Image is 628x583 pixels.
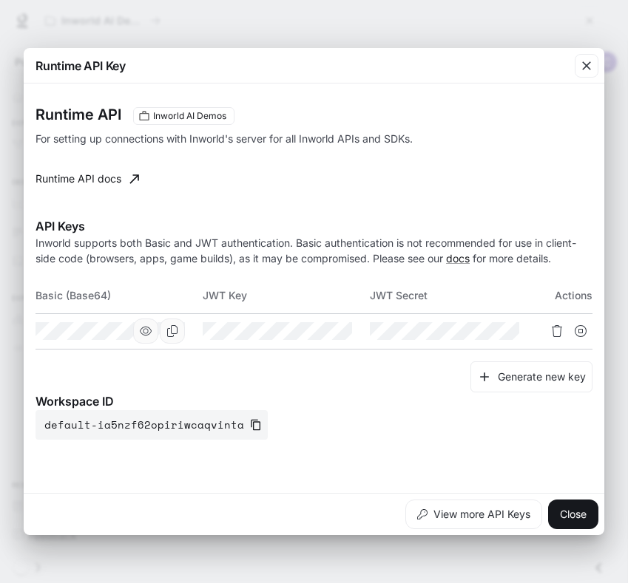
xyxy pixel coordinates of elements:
div: These keys will apply to your current workspace only [133,107,234,125]
button: Copy Basic (Base64) [160,318,185,344]
p: For setting up connections with Inworld's server for all Inworld APIs and SDKs. [36,131,445,146]
a: Runtime API docs [30,164,145,194]
button: default-ia5nzf62opiriwcaqvinta [36,410,268,440]
h3: Runtime API [36,107,121,122]
th: JWT Key [203,278,370,313]
th: JWT Secret [370,278,537,313]
p: Inworld supports both Basic and JWT authentication. Basic authentication is not recommended for u... [36,235,592,266]
p: Runtime API Key [36,57,126,75]
p: Workspace ID [36,392,592,410]
p: API Keys [36,217,592,235]
button: Generate new key [470,361,592,393]
button: Close [548,500,598,529]
button: Delete API key [545,319,569,343]
button: View more API Keys [405,500,542,529]
button: Suspend API key [569,319,592,343]
th: Basic (Base64) [36,278,203,313]
th: Actions [537,278,592,313]
span: Inworld AI Demos [147,109,232,123]
a: docs [446,252,470,265]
